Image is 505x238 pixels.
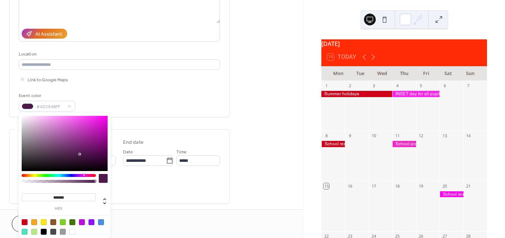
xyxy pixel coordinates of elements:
div: #D0021B [22,219,28,225]
div: Summer holidays [321,91,392,97]
div: End date [123,139,144,146]
div: Event color [19,92,74,100]
div: 11 [394,133,400,139]
div: School prayer meetings [392,141,416,147]
div: 5 [418,83,424,89]
div: #9013FE [89,219,94,225]
label: hex [22,207,96,211]
div: Location [19,50,219,58]
div: #9B9B9B [60,229,66,235]
div: 18 [394,183,400,189]
div: Wed [371,66,393,81]
div: #4A90E2 [98,219,104,225]
div: 3 [371,83,376,89]
div: Sat [437,66,459,81]
div: #417505 [69,219,75,225]
div: [DATE] [321,39,487,48]
div: #FFFFFF [69,229,75,235]
div: #F8E71C [41,219,47,225]
div: 7 [466,83,471,89]
div: 14 [466,133,471,139]
div: 20 [442,183,447,189]
div: 12 [418,133,424,139]
div: 15 [324,183,329,189]
div: School restarts for all pupils [321,141,345,147]
div: Thu [393,66,415,81]
span: Link to Google Maps [28,76,68,84]
div: #B8E986 [31,229,37,235]
div: #BD10E0 [79,219,85,225]
button: AI Assistant [22,29,67,39]
span: Time [176,148,187,156]
span: #4D194BFF [36,103,64,111]
div: Tue [349,66,371,81]
div: 13 [442,133,447,139]
button: Cancel [12,216,57,232]
div: 4 [394,83,400,89]
div: INSET day for all pupils [392,91,440,97]
div: 9 [347,133,353,139]
div: AI Assistant [35,31,62,38]
div: 1 [324,83,329,89]
div: 6 [442,83,447,89]
div: #F5A623 [31,219,37,225]
div: #8B572A [50,219,56,225]
div: #000000 [41,229,47,235]
div: Fri [415,66,437,81]
div: 2 [347,83,353,89]
div: School work party [440,191,463,198]
div: 8 [324,133,329,139]
div: 19 [418,183,424,189]
div: #7ED321 [60,219,66,225]
div: Mon [327,66,349,81]
div: #4A4A4A [50,229,56,235]
div: 16 [347,183,353,189]
div: 21 [466,183,471,189]
div: #50E3C2 [22,229,28,235]
span: Date [123,148,133,156]
div: Sun [459,66,481,81]
div: 17 [371,183,376,189]
div: 10 [371,133,376,139]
